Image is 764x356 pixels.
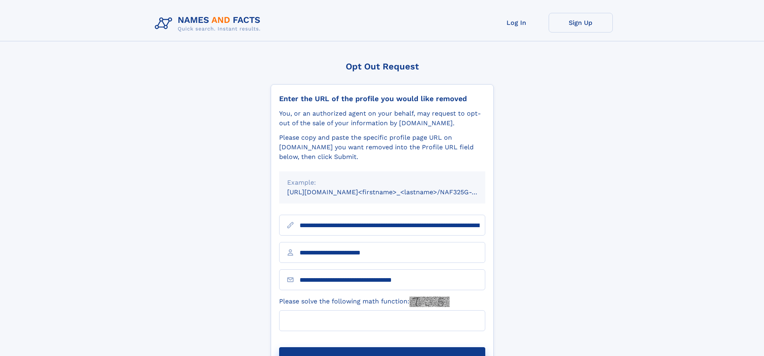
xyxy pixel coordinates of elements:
div: Opt Out Request [271,61,494,71]
div: Example: [287,178,477,187]
small: [URL][DOMAIN_NAME]<firstname>_<lastname>/NAF325G-xxxxxxxx [287,188,501,196]
label: Please solve the following math function: [279,297,450,307]
div: Please copy and paste the specific profile page URL on [DOMAIN_NAME] you want removed into the Pr... [279,133,485,162]
img: Logo Names and Facts [152,13,267,35]
a: Sign Up [549,13,613,33]
div: Enter the URL of the profile you would like removed [279,94,485,103]
a: Log In [484,13,549,33]
div: You, or an authorized agent on your behalf, may request to opt-out of the sale of your informatio... [279,109,485,128]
